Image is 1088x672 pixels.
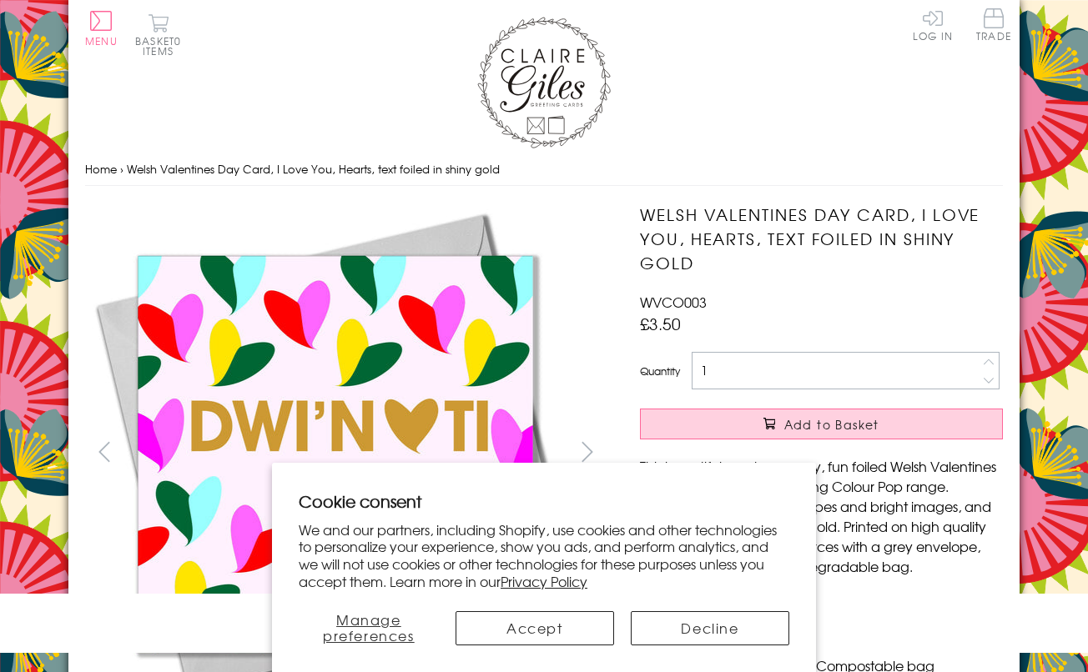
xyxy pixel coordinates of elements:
[569,433,607,470] button: next
[640,409,1003,439] button: Add to Basket
[299,489,789,513] h2: Cookie consent
[631,611,789,645] button: Decline
[135,13,181,56] button: Basket0 items
[85,33,118,48] span: Menu
[640,456,1003,576] p: This beautiful, contemporary, fun foiled Welsh Valentines Day card is from the amazing Colour Pop...
[120,161,123,177] span: ›
[501,571,587,591] a: Privacy Policy
[85,153,1003,187] nav: breadcrumbs
[299,611,439,645] button: Manage preferences
[85,433,123,470] button: prev
[299,521,789,590] p: We and our partners, including Shopify, use cookies and other technologies to personalize your ex...
[85,161,117,177] a: Home
[640,292,707,312] span: WVCO003
[127,161,500,177] span: Welsh Valentines Day Card, I Love You, Hearts, text foiled in shiny gold
[640,312,681,335] span: £3.50
[913,8,953,41] a: Log In
[976,8,1011,41] span: Trade
[323,609,415,645] span: Manage preferences
[640,364,680,379] label: Quantity
[640,203,1003,274] h1: Welsh Valentines Day Card, I Love You, Hearts, text foiled in shiny gold
[784,416,879,433] span: Add to Basket
[143,33,181,58] span: 0 items
[477,17,611,148] img: Claire Giles Greetings Cards
[976,8,1011,44] a: Trade
[85,11,118,46] button: Menu
[456,611,614,645] button: Accept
